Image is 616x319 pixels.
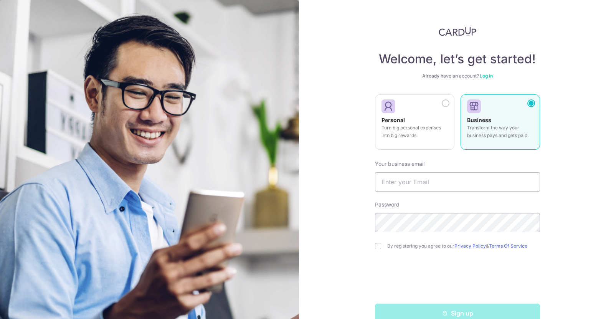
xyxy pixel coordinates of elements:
strong: Personal [381,117,405,123]
h4: Welcome, let’s get started! [375,51,540,67]
strong: Business [467,117,491,123]
label: Your business email [375,160,424,168]
a: Privacy Policy [454,243,486,249]
p: Turn big personal expenses into big rewards. [381,124,448,139]
div: Already have an account? [375,73,540,79]
a: Log in [480,73,493,79]
input: Enter your Email [375,172,540,192]
img: CardUp Logo [439,27,476,36]
iframe: reCAPTCHA [399,264,516,294]
a: Personal Turn big personal expenses into big rewards. [375,94,454,154]
a: Terms Of Service [489,243,527,249]
label: Password [375,201,400,208]
label: By registering you agree to our & [387,243,540,249]
p: Transform the way your business pays and gets paid. [467,124,533,139]
a: Business Transform the way your business pays and gets paid. [461,94,540,154]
